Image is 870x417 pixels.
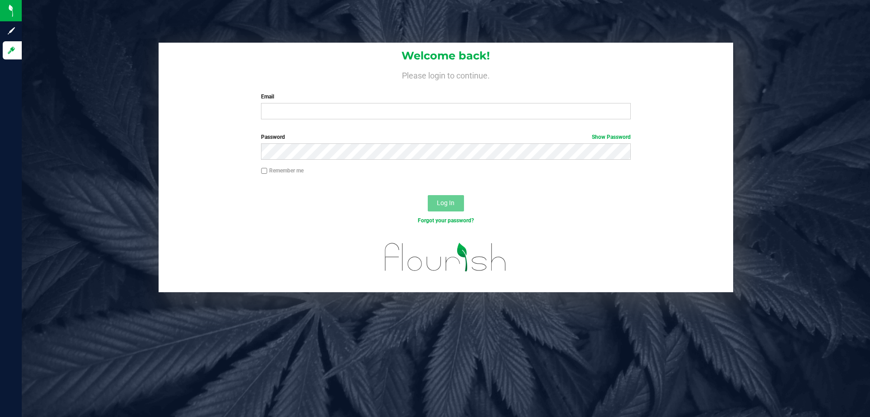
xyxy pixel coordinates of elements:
[159,50,733,62] h1: Welcome back!
[261,168,267,174] input: Remember me
[7,26,16,35] inline-svg: Sign up
[428,195,464,211] button: Log In
[159,69,733,80] h4: Please login to continue.
[261,93,630,101] label: Email
[418,217,474,224] a: Forgot your password?
[261,167,304,175] label: Remember me
[437,199,454,206] span: Log In
[7,46,16,55] inline-svg: Log in
[261,134,285,140] span: Password
[374,234,517,280] img: flourish_logo.svg
[592,134,631,140] a: Show Password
